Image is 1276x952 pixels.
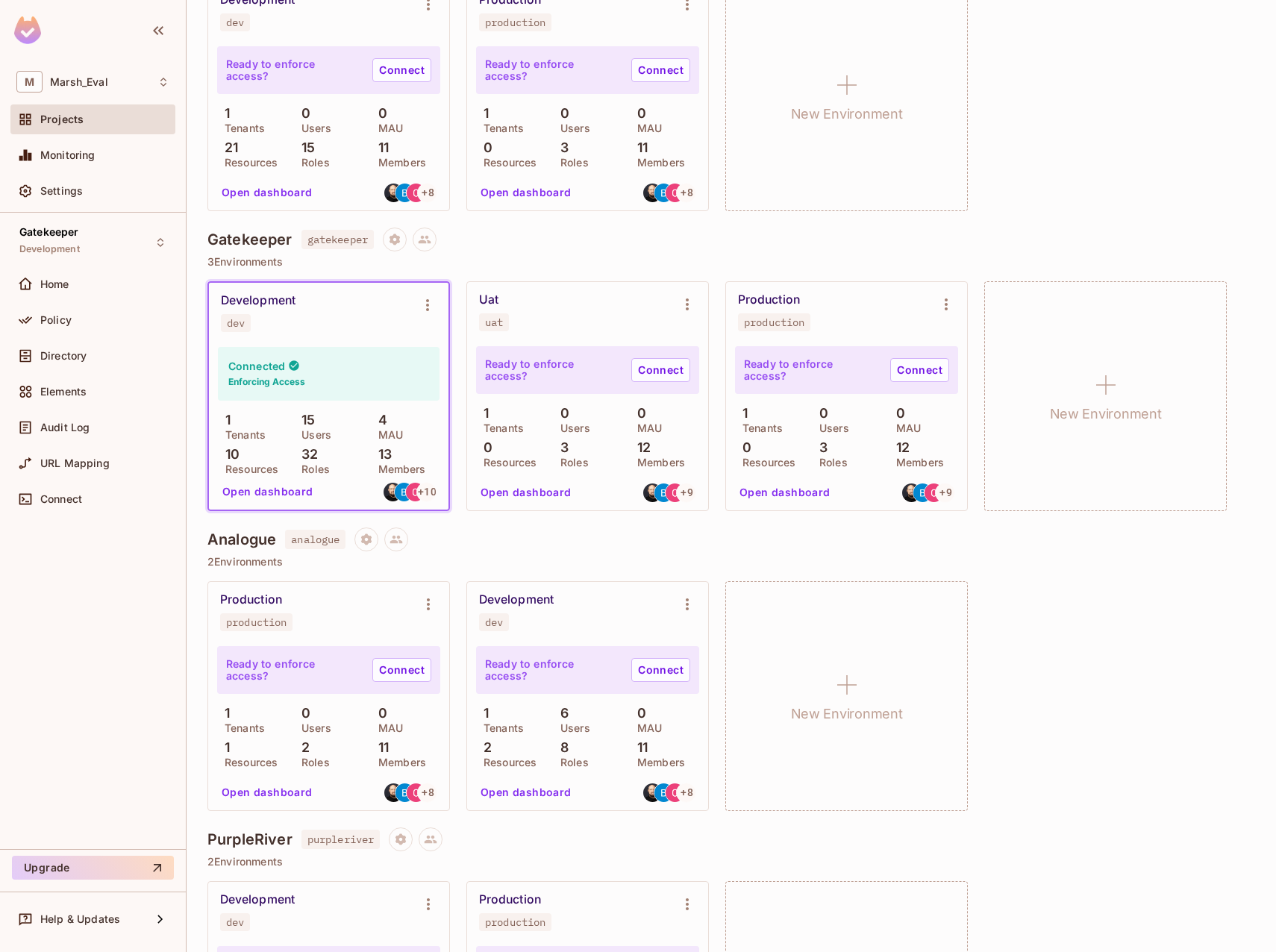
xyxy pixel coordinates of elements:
img: ben.read@mmc.com [913,483,932,502]
h1: New Environment [1050,403,1162,425]
p: Members [630,757,685,768]
p: 11 [371,140,389,155]
span: Connect [40,493,82,505]
div: uat [485,316,503,328]
a: Connect [631,658,690,682]
img: ben.read@mmc.com [654,184,673,202]
p: Members [371,157,426,169]
p: Users [294,122,331,134]
div: Development [479,592,554,607]
h6: Enforcing Access [228,375,305,389]
p: Users [812,422,849,434]
p: Ready to enforce access? [485,58,619,82]
p: 1 [218,413,231,428]
button: Environment settings [413,589,443,619]
img: thomas@permit.io [384,184,403,202]
span: purpleriver [301,830,381,849]
button: Open dashboard [475,780,578,804]
p: 2 [294,740,310,755]
p: MAU [371,429,403,441]
span: Directory [40,350,87,362]
div: dev [226,916,244,928]
p: Ready to enforce access? [744,358,878,382]
p: Ready to enforce access? [485,658,619,682]
div: production [485,16,545,28]
p: 0 [553,106,569,121]
p: Roles [294,157,330,169]
p: 0 [553,406,569,421]
p: 1 [217,706,230,721]
span: Help & Updates [40,913,120,925]
p: 0 [889,406,905,421]
p: MAU [371,122,403,134]
h1: New Environment [791,103,903,125]
img: carla.teixeira@mmc.com [666,783,684,802]
p: 0 [630,406,646,421]
p: Tenants [476,122,524,134]
button: Upgrade [12,856,174,880]
p: 32 [294,447,318,462]
p: 2 Environments [207,556,1255,568]
button: Open dashboard [734,480,836,504]
p: 2 [476,740,492,755]
span: Policy [40,314,72,326]
span: analogue [285,530,345,549]
span: Elements [40,386,87,398]
span: + 10 [418,486,436,497]
span: + 8 [422,187,434,198]
span: + 9 [681,487,692,498]
span: + 8 [422,787,434,798]
img: ben.read@mmc.com [395,483,413,501]
div: Development [221,293,295,308]
span: Settings [40,185,83,197]
p: Members [630,157,685,169]
p: Members [889,457,944,469]
p: 1 [476,106,489,121]
span: Project settings [389,835,413,849]
p: Users [553,722,590,734]
p: Tenants [735,422,783,434]
div: Production [220,592,282,607]
p: Users [294,722,331,734]
p: Users [294,429,331,441]
img: carla.teixeira@mmc.com [666,184,684,202]
p: MAU [889,422,921,434]
p: 0 [812,406,828,421]
img: carla.teixeira@mmc.com [925,483,943,502]
a: Connect [372,658,431,682]
p: 0 [476,140,492,155]
p: 2 Environments [207,856,1255,868]
p: Roles [812,457,848,469]
div: production [226,616,287,628]
div: production [485,916,545,928]
div: Uat [479,292,498,307]
button: Environment settings [672,889,702,919]
p: 1 [217,106,230,121]
p: Roles [294,463,330,475]
p: 11 [630,740,648,755]
p: Roles [294,757,330,768]
h4: Gatekeeper [207,231,293,248]
p: MAU [630,422,662,434]
span: gatekeeper [301,230,375,249]
img: thomas@permit.io [384,783,403,802]
span: Development [19,243,80,255]
span: Home [40,278,69,290]
img: carla.teixeira@mmc.com [666,483,684,502]
p: 13 [371,447,392,462]
button: Environment settings [931,289,961,319]
p: 11 [630,140,648,155]
img: ben.read@mmc.com [654,783,673,802]
p: 1 [217,740,230,755]
p: 21 [217,140,238,155]
button: Environment settings [413,889,443,919]
p: MAU [371,722,403,734]
p: 3 Environments [207,256,1255,268]
span: + 8 [681,787,692,798]
p: Resources [476,457,537,469]
a: Connect [631,58,690,82]
div: Production [738,292,800,307]
p: Tenants [476,422,524,434]
a: Connect [631,358,690,382]
img: thomas@permit.io [643,483,662,502]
